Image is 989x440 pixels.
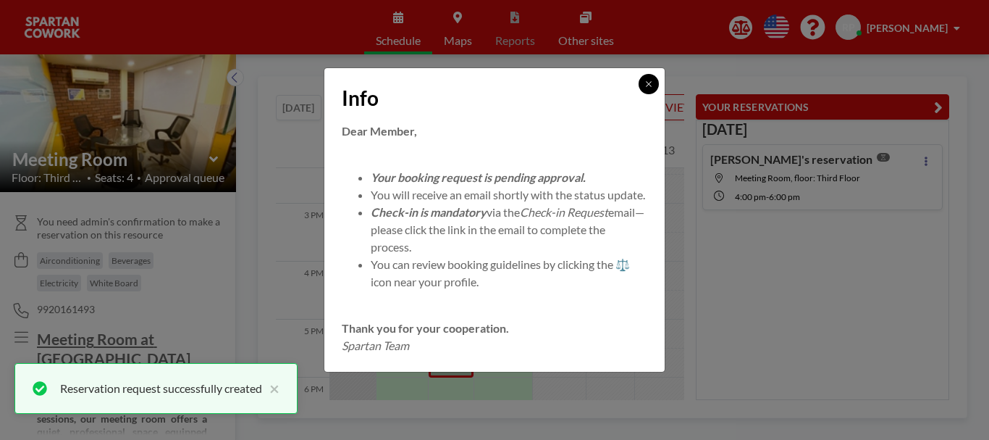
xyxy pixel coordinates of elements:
li: You will receive an email shortly with the status update. [371,186,647,204]
em: Check-in is mandatory [371,205,487,219]
em: Check-in Request [520,205,608,219]
button: close [262,380,279,397]
li: You can review booking guidelines by clicking the ⚖️ icon near your profile. [371,256,647,291]
li: via the email—please click the link in the email to complete the process. [371,204,647,256]
strong: Dear Member, [342,124,417,138]
span: Info [342,86,379,111]
em: Spartan Team [342,339,409,352]
div: Reservation request successfully created [60,380,262,397]
strong: Thank you for your cooperation. [342,321,509,335]
em: Your booking request is pending approval. [371,170,586,184]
